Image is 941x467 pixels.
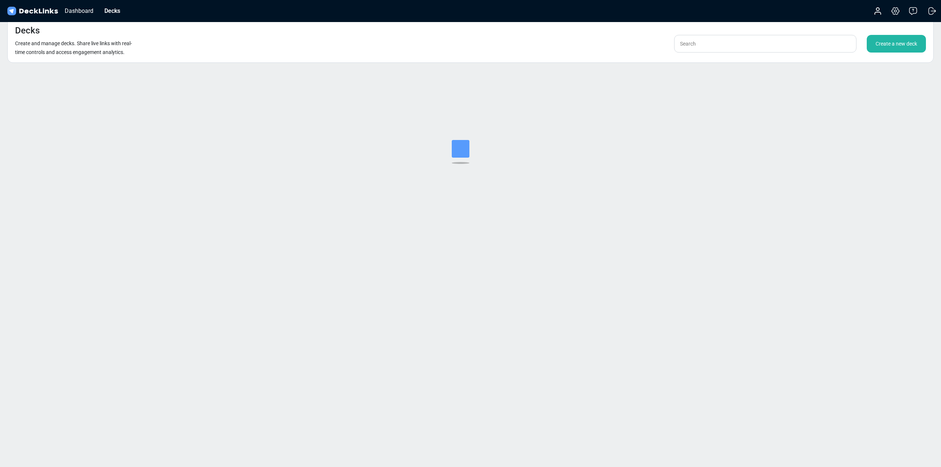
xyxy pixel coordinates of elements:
[6,6,59,17] img: DeckLinks
[15,40,132,55] small: Create and manage decks. Share live links with real-time controls and access engagement analytics.
[867,35,926,53] div: Create a new deck
[674,35,856,53] input: Search
[101,6,124,15] div: Decks
[61,6,97,15] div: Dashboard
[15,25,40,36] h4: Decks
